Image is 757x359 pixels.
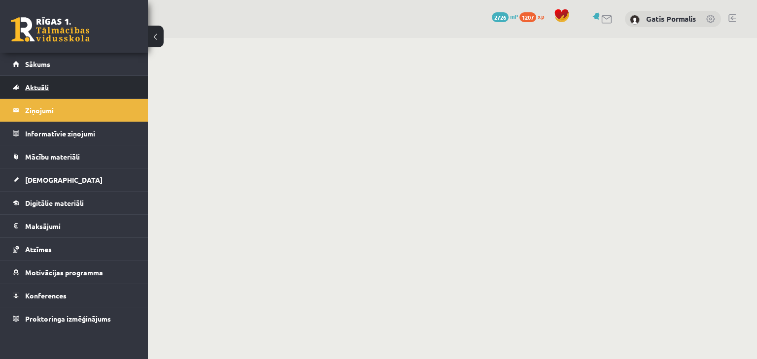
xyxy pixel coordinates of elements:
span: Aktuāli [25,83,49,92]
a: [DEMOGRAPHIC_DATA] [13,168,136,191]
span: Digitālie materiāli [25,198,84,207]
span: Proktoringa izmēģinājums [25,314,111,323]
legend: Maksājumi [25,215,136,237]
a: Aktuāli [13,76,136,98]
a: Atzīmes [13,238,136,261]
a: Gatis Pormalis [646,14,696,24]
a: Konferences [13,284,136,307]
a: Rīgas 1. Tālmācības vidusskola [11,17,90,42]
a: Ziņojumi [13,99,136,122]
a: Proktoringa izmēģinājums [13,307,136,330]
span: Konferences [25,291,67,300]
img: Gatis Pormalis [630,15,640,25]
a: Motivācijas programma [13,261,136,284]
a: 1207 xp [519,12,549,20]
span: Motivācijas programma [25,268,103,277]
span: mP [510,12,518,20]
span: 2726 [492,12,509,22]
a: Maksājumi [13,215,136,237]
a: Mācību materiāli [13,145,136,168]
a: Sākums [13,53,136,75]
span: 1207 [519,12,536,22]
span: xp [538,12,544,20]
legend: Informatīvie ziņojumi [25,122,136,145]
span: [DEMOGRAPHIC_DATA] [25,175,103,184]
a: Informatīvie ziņojumi [13,122,136,145]
span: Atzīmes [25,245,52,254]
span: Sākums [25,60,50,68]
a: 2726 mP [492,12,518,20]
a: Digitālie materiāli [13,192,136,214]
legend: Ziņojumi [25,99,136,122]
span: Mācību materiāli [25,152,80,161]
